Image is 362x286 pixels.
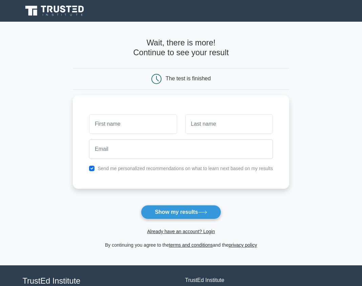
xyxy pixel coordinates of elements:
input: Last name [185,114,273,134]
button: Show my results [141,205,221,219]
a: Already have an account? Login [147,229,215,234]
h4: Wait, there is more! Continue to see your result [73,38,289,57]
input: Email [89,139,273,159]
label: Send me personalized recommendations on what to learn next based on my results [98,166,273,171]
h4: TrustEd Institute [23,276,177,286]
div: By continuing you agree to the and the [69,241,293,249]
a: privacy policy [229,242,257,248]
input: First name [89,114,177,134]
div: The test is finished [166,76,211,81]
a: terms and conditions [169,242,213,248]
